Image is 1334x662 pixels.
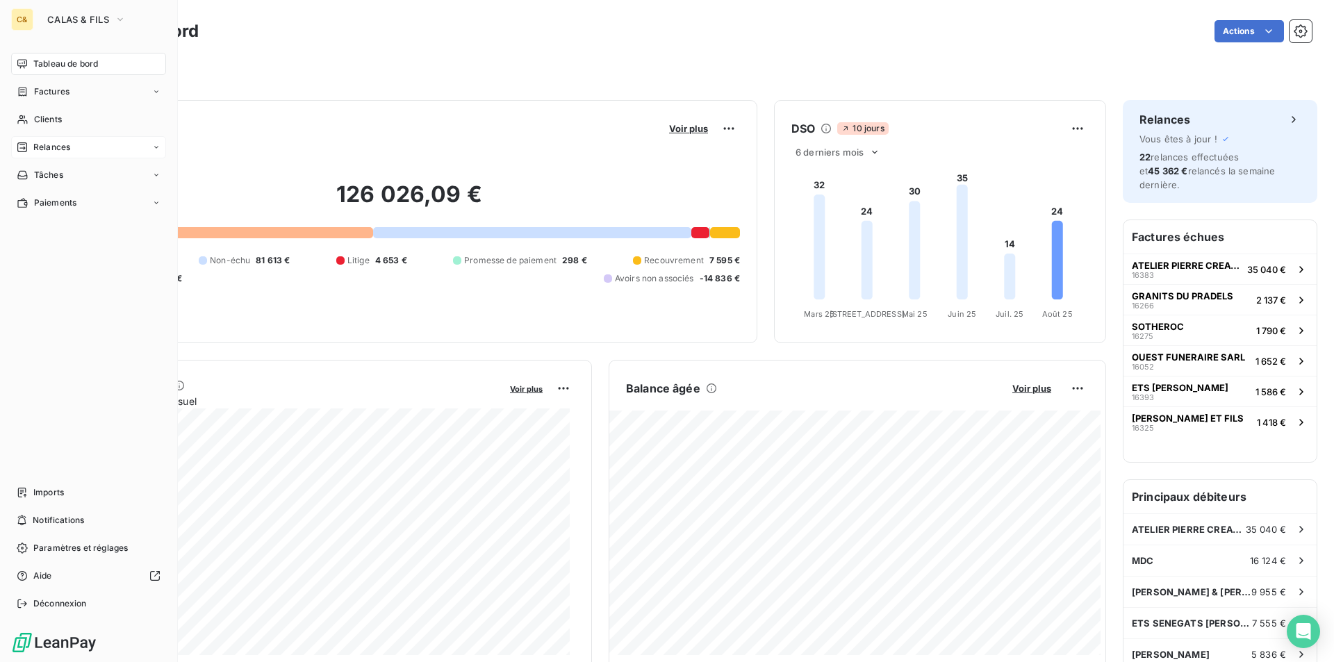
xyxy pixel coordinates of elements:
span: CALAS & FILS [47,14,109,25]
span: Tâches [34,169,63,181]
span: ATELIER PIERRE CREATIVE [1132,524,1246,535]
div: Open Intercom Messenger [1287,615,1320,648]
tspan: Août 25 [1042,309,1073,319]
button: Actions [1214,20,1284,42]
span: Paiements [34,197,76,209]
a: Factures [11,81,166,103]
span: Voir plus [510,384,543,394]
a: Tableau de bord [11,53,166,75]
span: 16383 [1132,271,1154,279]
span: 35 040 € [1247,264,1286,275]
span: 7 595 € [709,254,740,267]
button: [PERSON_NAME] ET FILS163251 418 € [1123,406,1317,437]
span: 45 362 € [1148,165,1187,176]
span: Factures [34,85,69,98]
h6: Principaux débiteurs [1123,480,1317,513]
span: ATELIER PIERRE CREATIVE [1132,260,1242,271]
span: 16266 [1132,301,1154,310]
span: Voir plus [1012,383,1051,394]
span: Paramètres et réglages [33,542,128,554]
span: 5 836 € [1251,649,1286,660]
span: SOTHEROC [1132,321,1184,332]
img: Logo LeanPay [11,631,97,654]
a: Tâches [11,164,166,186]
button: Voir plus [1008,382,1055,395]
span: 7 555 € [1252,618,1286,629]
button: GRANITS DU PRADELS162662 137 € [1123,284,1317,315]
tspan: Juin 25 [948,309,976,319]
span: 16325 [1132,424,1154,432]
button: OUEST FUNERAIRE SARL160521 652 € [1123,345,1317,376]
span: 16052 [1132,363,1154,371]
span: Imports [33,486,64,499]
span: [PERSON_NAME] & [PERSON_NAME] [1132,586,1251,597]
span: ETS SENEGATS [PERSON_NAME] ET FILS [1132,618,1252,629]
span: Aide [33,570,52,582]
span: OUEST FUNERAIRE SARL [1132,351,1245,363]
a: Relances [11,136,166,158]
span: Tableau de bord [33,58,98,70]
button: SOTHEROC162751 790 € [1123,315,1317,345]
span: 16275 [1132,332,1153,340]
a: Paramètres et réglages [11,537,166,559]
span: Non-échu [210,254,250,267]
span: Avoirs non associés [615,272,694,285]
tspan: Juil. 25 [996,309,1023,319]
span: Litige [347,254,370,267]
h2: 126 026,09 € [79,181,740,222]
span: Vous êtes à jour ! [1139,133,1217,144]
span: 4 653 € [375,254,407,267]
span: [PERSON_NAME] [1132,649,1210,660]
span: 16 124 € [1250,555,1286,566]
span: 81 613 € [256,254,290,267]
span: 1 652 € [1255,356,1286,367]
span: Relances [33,141,70,154]
span: 6 derniers mois [796,147,864,158]
h6: Balance âgée [626,380,700,397]
button: Voir plus [665,122,712,135]
a: Clients [11,108,166,131]
span: -14 836 € [700,272,740,285]
span: Notifications [33,514,84,527]
span: 35 040 € [1246,524,1286,535]
span: 10 jours [837,122,888,135]
tspan: Mars 25 [804,309,834,319]
span: ETS [PERSON_NAME] [1132,382,1228,393]
h6: Relances [1139,111,1190,128]
span: MDC [1132,555,1153,566]
span: 9 955 € [1251,586,1286,597]
span: 16393 [1132,393,1154,402]
span: Promesse de paiement [464,254,557,267]
span: Chiffre d'affaires mensuel [79,394,500,408]
tspan: [STREET_ADDRESS] [830,309,905,319]
span: 1 790 € [1256,325,1286,336]
span: [PERSON_NAME] ET FILS [1132,413,1244,424]
tspan: Mai 25 [902,309,928,319]
button: Voir plus [506,382,547,395]
span: 1 586 € [1255,386,1286,397]
span: relances effectuées et relancés la semaine dernière. [1139,151,1275,190]
h6: DSO [791,120,815,137]
span: Recouvrement [644,254,704,267]
h6: Factures échues [1123,220,1317,254]
span: Déconnexion [33,597,87,610]
a: Imports [11,481,166,504]
div: C& [11,8,33,31]
span: Clients [34,113,62,126]
span: Voir plus [669,123,708,134]
button: ETS [PERSON_NAME]163931 586 € [1123,376,1317,406]
span: 2 137 € [1256,295,1286,306]
a: Paiements [11,192,166,214]
span: 298 € [562,254,587,267]
span: 22 [1139,151,1151,163]
button: ATELIER PIERRE CREATIVE1638335 040 € [1123,254,1317,284]
span: 1 418 € [1257,417,1286,428]
span: GRANITS DU PRADELS [1132,290,1233,301]
a: Aide [11,565,166,587]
